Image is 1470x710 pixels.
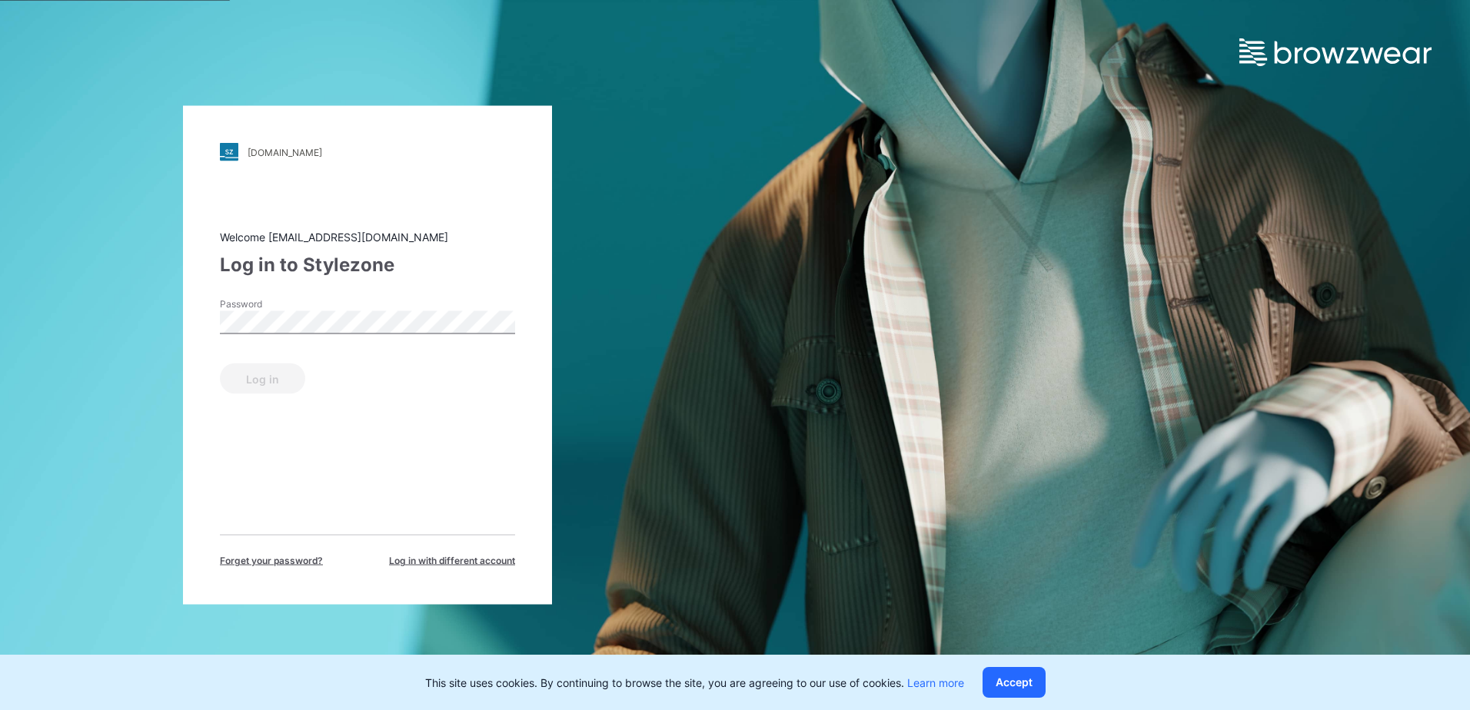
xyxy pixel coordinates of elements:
button: Accept [983,667,1046,698]
span: Forget your password? [220,554,323,568]
label: Password [220,297,328,311]
div: Welcome [EMAIL_ADDRESS][DOMAIN_NAME] [220,229,515,245]
a: [DOMAIN_NAME] [220,143,515,161]
a: Learn more [907,676,964,689]
img: stylezone-logo.562084cfcfab977791bfbf7441f1a819.svg [220,143,238,161]
div: Log in to Stylezone [220,251,515,279]
img: browzwear-logo.e42bd6dac1945053ebaf764b6aa21510.svg [1239,38,1432,66]
p: This site uses cookies. By continuing to browse the site, you are agreeing to our use of cookies. [425,675,964,691]
div: [DOMAIN_NAME] [248,146,322,158]
span: Log in with different account [389,554,515,568]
